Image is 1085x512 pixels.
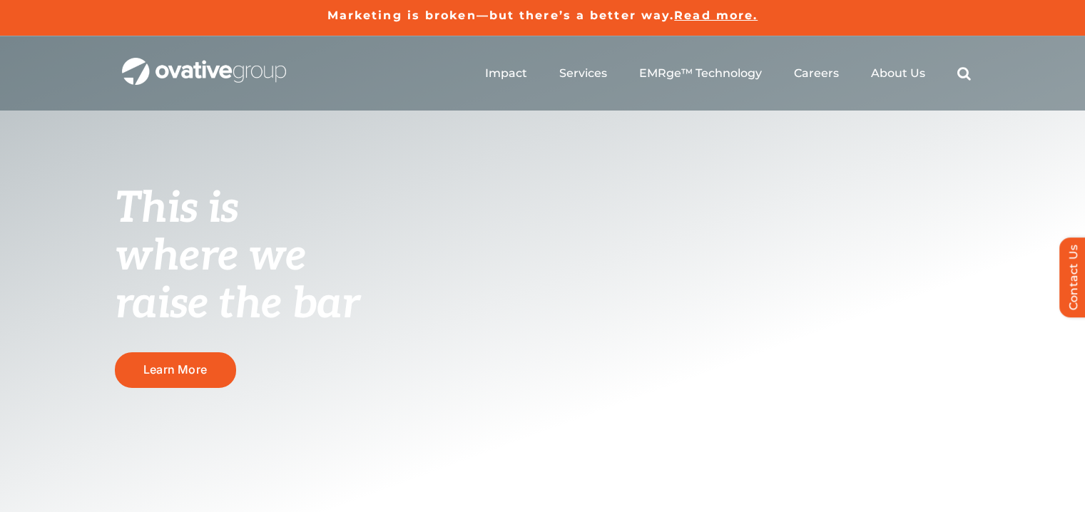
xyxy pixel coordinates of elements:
[794,66,839,81] a: Careers
[115,183,239,235] span: This is
[674,9,758,22] a: Read more.
[871,66,925,81] a: About Us
[559,66,607,81] a: Services
[485,51,971,96] nav: Menu
[115,231,360,330] span: where we raise the bar
[122,56,286,70] a: OG_Full_horizontal_WHT
[485,66,527,81] a: Impact
[327,9,675,22] a: Marketing is broken—but there’s a better way.
[639,66,762,81] a: EMRge™ Technology
[957,66,971,81] a: Search
[115,352,236,387] a: Learn More
[143,363,207,377] span: Learn More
